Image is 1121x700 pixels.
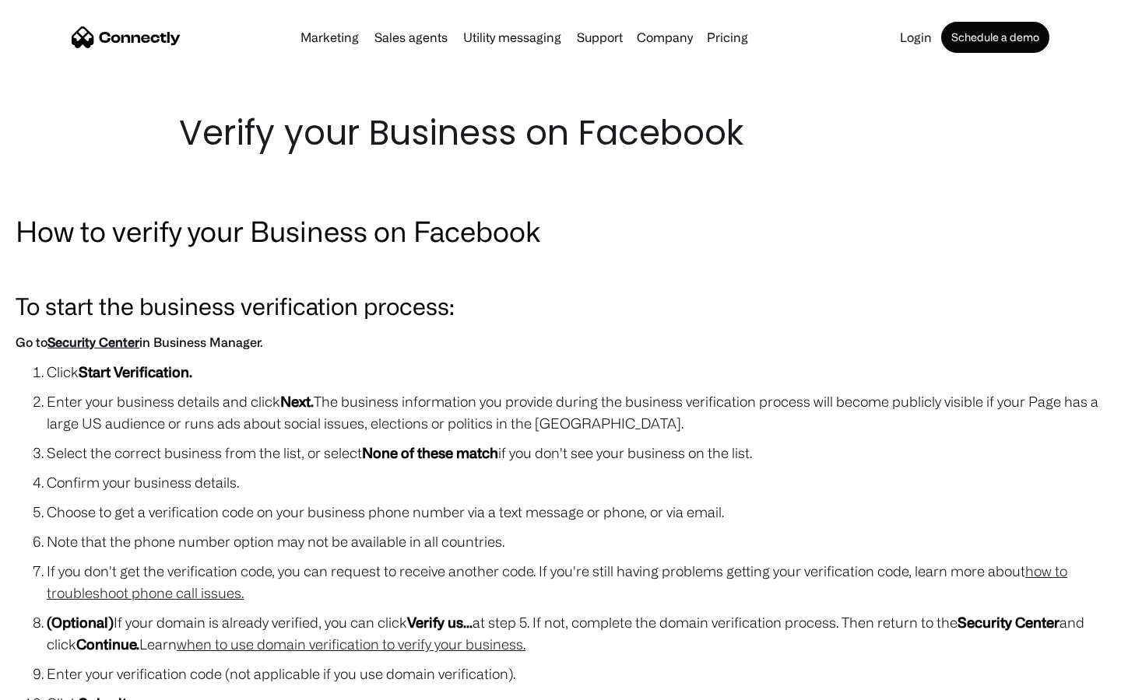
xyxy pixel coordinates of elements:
aside: Language selected: English [16,673,93,695]
h6: Go to in Business Manager. [16,331,1105,353]
li: Choose to get a verification code on your business phone number via a text message or phone, or v... [47,501,1105,523]
strong: Continue. [76,636,139,652]
h1: Verify your Business on Facebook [179,109,942,157]
a: Marketing [294,31,365,44]
a: Pricing [701,31,754,44]
strong: None of these match [362,445,498,460]
a: when to use domain verification to verify your business. [177,636,525,652]
li: If you don't get the verification code, you can request to receive another code. If you're still ... [47,560,1105,604]
a: Sales agents [368,31,454,44]
li: Select the correct business from the list, or select if you don't see your business on the list. [47,442,1105,464]
ul: Language list [31,673,93,695]
li: Click [47,361,1105,383]
a: Schedule a demo [941,22,1049,53]
a: Login [894,31,938,44]
h3: To start the business verification process: [16,288,1105,324]
a: Utility messaging [457,31,568,44]
strong: Verify us... [407,614,473,630]
strong: Security Center [958,614,1060,630]
h2: How to verify your Business on Facebook [16,212,1105,250]
li: Enter your verification code (not applicable if you use domain verification). [47,663,1105,684]
li: Enter your business details and click The business information you provide during the business ve... [47,390,1105,434]
strong: (Optional) [47,614,114,630]
div: Company [637,26,693,48]
li: If your domain is already verified, you can click at step 5. If not, complete the domain verifica... [47,611,1105,655]
li: Confirm your business details. [47,471,1105,493]
p: ‍ [16,258,1105,280]
li: Note that the phone number option may not be available in all countries. [47,530,1105,552]
a: Security Center [47,335,139,349]
a: Support [571,31,629,44]
strong: Next. [280,394,314,409]
strong: Start Verification. [79,364,192,380]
